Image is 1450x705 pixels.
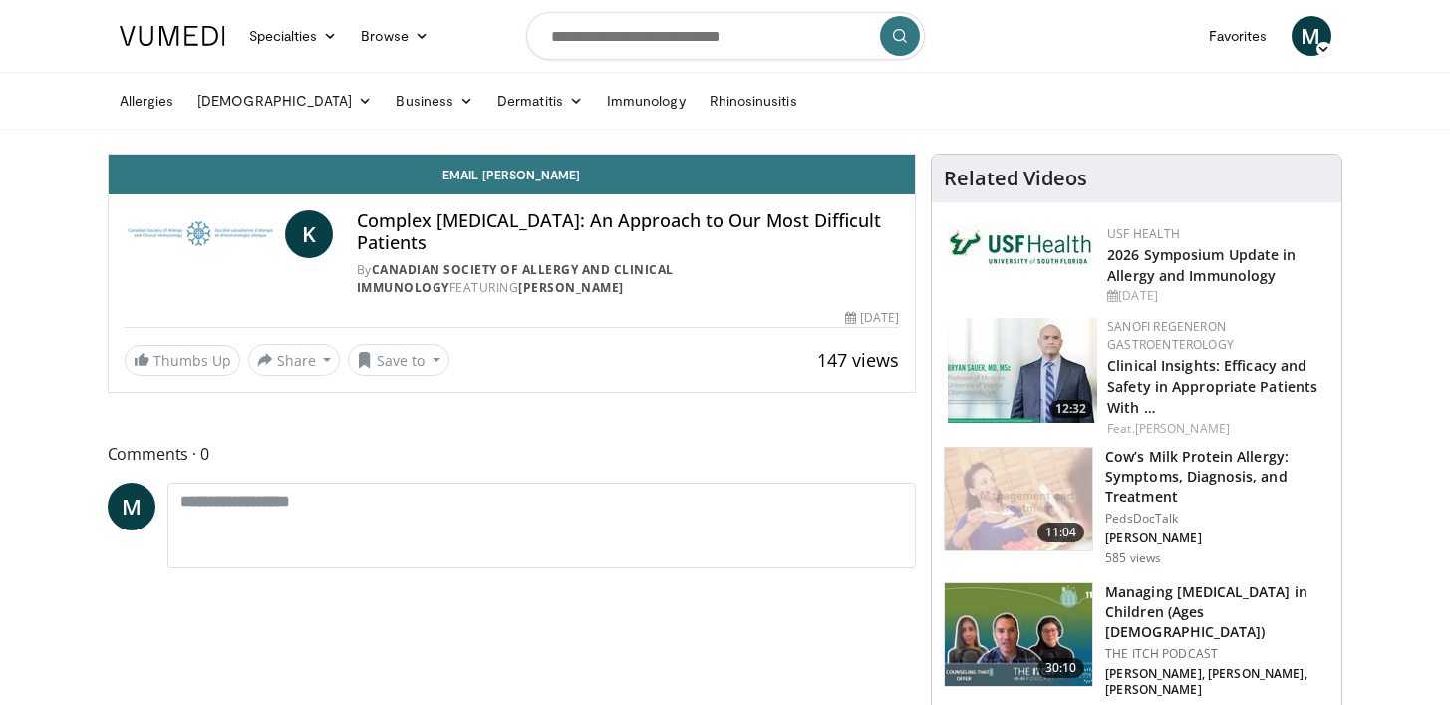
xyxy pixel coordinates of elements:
[1049,400,1092,418] span: 12:32
[948,318,1097,423] a: 12:32
[1105,646,1329,662] p: THE ITCH PODCAST
[108,81,186,121] a: Allergies
[357,210,899,253] h4: Complex [MEDICAL_DATA]: An Approach to Our Most Difficult Patients
[945,448,1092,551] img: a277380e-40b7-4f15-ab00-788b20d9d5d9.150x105_q85_crop-smart_upscale.jpg
[1107,420,1325,438] div: Feat.
[944,167,1087,190] h4: Related Videos
[518,279,624,296] a: [PERSON_NAME]
[108,441,917,467] span: Comments 0
[125,210,277,258] img: Canadian Society of Allergy and Clinical Immunology
[357,261,899,297] div: By FEATURING
[1105,666,1329,698] p: [PERSON_NAME], [PERSON_NAME], [PERSON_NAME]
[108,483,155,530] a: M
[485,81,595,121] a: Dermatitis
[357,261,674,296] a: Canadian Society of Allergy and Clinical Immunology
[944,447,1329,566] a: 11:04 Cow’s Milk Protein Allergy: Symptoms, Diagnosis, and Treatment PedsDocTalk [PERSON_NAME] 58...
[845,309,899,327] div: [DATE]
[948,318,1097,423] img: bf9ce42c-6823-4735-9d6f-bc9dbebbcf2c.png.150x105_q85_crop-smart_upscale.jpg
[348,344,449,376] button: Save to
[1197,16,1280,56] a: Favorites
[185,81,384,121] a: [DEMOGRAPHIC_DATA]
[237,16,350,56] a: Specialties
[948,225,1097,269] img: 6ba8804a-8538-4002-95e7-a8f8012d4a11.png.150x105_q85_autocrop_double_scale_upscale_version-0.2.jpg
[945,583,1092,687] img: dda491a2-e90c-44a0-a652-cc848be6698a.150x105_q85_crop-smart_upscale.jpg
[698,81,809,121] a: Rhinosinusitis
[248,344,341,376] button: Share
[595,81,698,121] a: Immunology
[817,348,899,372] span: 147 views
[1135,420,1230,437] a: [PERSON_NAME]
[109,155,916,194] a: Email [PERSON_NAME]
[1292,16,1331,56] a: M
[1105,530,1329,546] p: [PERSON_NAME]
[1037,658,1085,678] span: 30:10
[1107,318,1234,353] a: Sanofi Regeneron Gastroenterology
[1107,287,1325,305] div: [DATE]
[349,16,440,56] a: Browse
[526,12,925,60] input: Search topics, interventions
[1107,225,1180,242] a: USF Health
[1105,447,1329,507] h3: Cow’s Milk Protein Allergy: Symptoms, Diagnosis, and Treatment
[1037,523,1085,542] span: 11:04
[125,345,240,376] a: Thumbs Up
[120,26,225,46] img: VuMedi Logo
[1105,582,1329,642] h3: Managing [MEDICAL_DATA] in Children (Ages [DEMOGRAPHIC_DATA])
[1107,245,1296,285] a: 2026 Symposium Update in Allergy and Immunology
[285,210,333,258] a: K
[1105,511,1329,527] p: PedsDocTalk
[384,81,485,121] a: Business
[1107,356,1317,417] a: Clinical Insights: Efficacy and Safety in Appropriate Patients With …
[1105,550,1161,566] p: 585 views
